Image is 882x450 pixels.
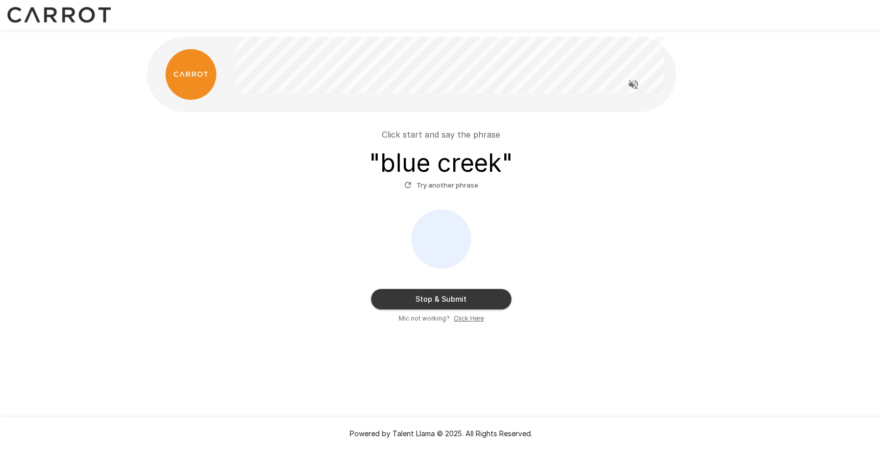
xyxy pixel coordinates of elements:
u: Click Here [454,314,484,322]
h3: " blue creek " [369,149,513,177]
span: Mic not working? [399,313,450,324]
p: Click start and say the phrase [382,128,500,141]
button: Try another phrase [402,177,481,193]
button: Stop & Submit [371,289,511,309]
button: Read questions aloud [623,74,644,95]
img: carrot_logo.png [165,49,216,100]
p: Powered by Talent Llama © 2025. All Rights Reserved. [12,429,870,439]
